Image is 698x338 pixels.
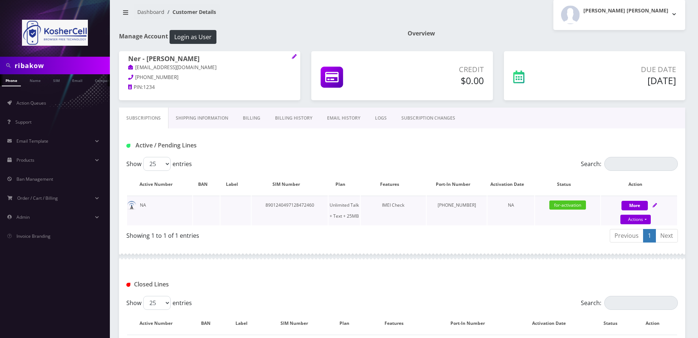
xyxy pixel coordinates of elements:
h2: [PERSON_NAME] [PERSON_NAME] [583,8,668,14]
a: PIN: [128,84,143,91]
a: SUBSCRIPTION CHANGES [394,108,463,129]
span: Ban Management [16,176,53,182]
h1: Overview [408,30,685,37]
span: Order / Cart / Billing [17,195,58,201]
p: Credit [393,64,483,75]
img: default.png [127,201,136,210]
span: Action Queues [16,100,46,106]
a: SIM [49,74,63,86]
h5: $0.00 [393,75,483,86]
img: Closed Lines [126,283,130,287]
a: LOGS [368,108,394,129]
a: Shipping Information [168,108,235,129]
a: Phone [2,74,21,86]
th: Plan: activate to sort column ascending [328,174,360,195]
a: Name [26,74,44,86]
a: Login as User [168,32,216,40]
span: Invoice Branding [16,233,51,239]
span: Admin [16,214,30,220]
a: Previous [610,229,643,243]
th: Status: activate to sort column ascending [594,313,635,334]
th: Port-In Number: activate to sort column ascending [427,174,487,195]
label: Show entries [126,296,192,310]
input: Search: [604,157,678,171]
td: 8901240497128472460 [252,196,328,225]
select: Showentries [143,157,171,171]
th: Port-In Number: activate to sort column ascending [431,313,512,334]
a: Next [656,229,678,243]
span: Support [15,119,31,125]
span: 1234 [143,84,155,90]
a: 1 [643,229,656,243]
a: Billing [235,108,268,129]
span: NA [508,202,514,208]
label: Show entries [126,157,192,171]
span: for-activation [549,200,586,210]
div: Showing 1 to 1 of 1 entries [126,228,397,240]
h5: [DATE] [571,75,676,86]
th: Features: activate to sort column ascending [361,174,426,195]
img: Active / Pending Lines [126,144,130,148]
th: Active Number: activate to sort column ascending [127,174,192,195]
a: Dashboard [137,8,164,15]
td: [PHONE_NUMBER] [427,196,487,225]
th: Features: activate to sort column ascending [365,313,430,334]
a: Billing History [268,108,320,129]
span: Email Template [16,138,48,144]
a: Subscriptions [119,108,168,129]
input: Search in Company [15,59,108,72]
th: Active Number: activate to sort column descending [127,313,192,334]
button: Login as User [170,30,216,44]
th: Label: activate to sort column ascending [226,313,264,334]
img: KosherCell [22,20,88,46]
th: Action : activate to sort column ascending [636,313,677,334]
th: SIM Number: activate to sort column ascending [264,313,331,334]
div: IMEI Check [361,200,426,211]
a: Company [91,74,116,86]
nav: breadcrumb [119,4,397,25]
label: Search: [581,157,678,171]
span: Products [16,157,34,163]
td: NA [127,196,192,225]
select: Showentries [143,296,171,310]
th: Activation Date: activate to sort column ascending [487,174,534,195]
th: Activation Date: activate to sort column ascending [513,313,593,334]
h1: Active / Pending Lines [126,142,303,149]
th: BAN: activate to sort column ascending [193,313,226,334]
a: EMAIL HISTORY [320,108,368,129]
th: BAN: activate to sort column ascending [193,174,220,195]
th: Action: activate to sort column ascending [601,174,677,195]
th: Label: activate to sort column ascending [220,174,251,195]
a: [EMAIL_ADDRESS][DOMAIN_NAME] [128,64,216,71]
th: SIM Number: activate to sort column ascending [252,174,328,195]
td: Unlimited Talk + Text + 25MB [328,196,360,225]
span: [PHONE_NUMBER] [135,74,178,80]
th: Status: activate to sort column ascending [535,174,600,195]
a: Actions [620,215,651,224]
button: More [621,201,648,210]
th: Plan: activate to sort column ascending [332,313,364,334]
h1: Ner - [PERSON_NAME] [128,55,291,64]
li: Customer Details [164,8,216,16]
h1: Closed Lines [126,281,303,288]
a: Email [68,74,86,86]
p: Due Date [571,64,676,75]
input: Search: [604,296,678,310]
h1: Manage Account [119,30,397,44]
label: Search: [581,296,678,310]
